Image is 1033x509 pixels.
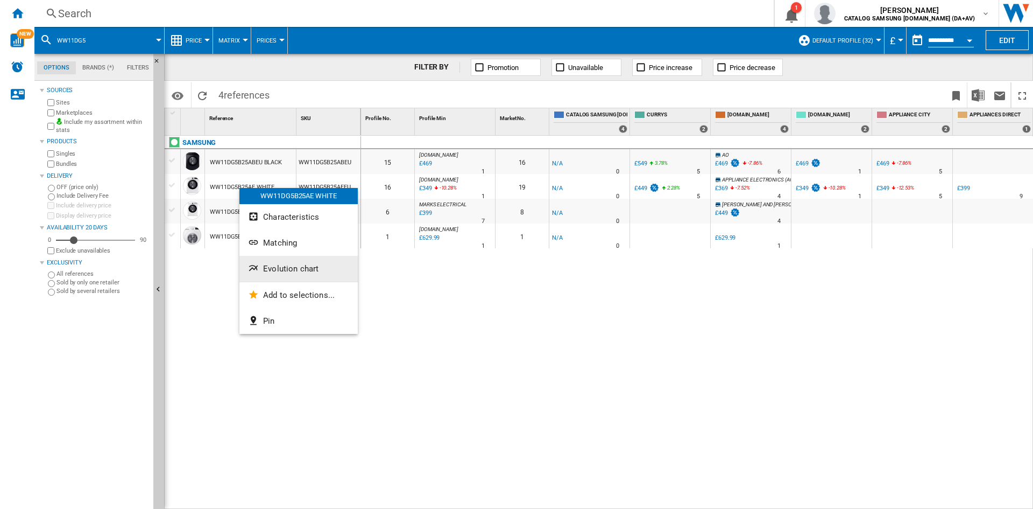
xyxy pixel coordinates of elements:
[263,316,274,326] span: Pin
[263,264,319,274] span: Evolution chart
[239,230,358,256] button: Matching
[239,204,358,230] button: Characteristics
[263,238,297,248] span: Matching
[239,188,358,204] div: WW11DG5B25AE WHITE
[239,256,358,282] button: Evolution chart
[239,282,358,308] button: Add to selections...
[263,290,335,300] span: Add to selections...
[239,308,358,334] button: Pin...
[263,212,319,222] span: Characteristics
